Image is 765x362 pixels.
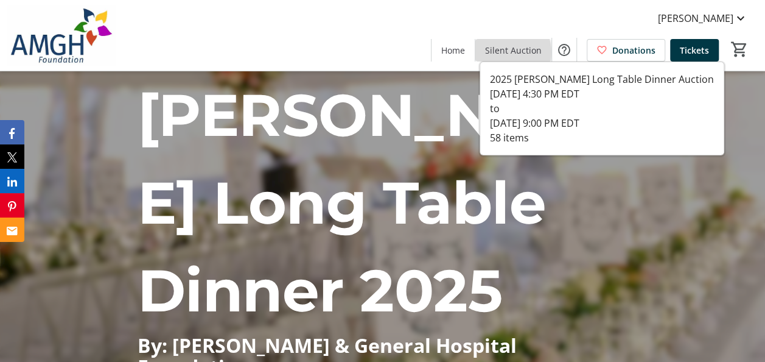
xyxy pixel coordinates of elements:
button: [PERSON_NAME] [648,9,758,28]
span: Donations [612,44,655,57]
div: [DATE] 9:00 PM EDT [490,116,714,130]
div: 58 items [490,130,714,145]
div: [DATE] 4:30 PM EDT [490,87,714,101]
button: Cart [728,38,750,60]
div: 2025 [PERSON_NAME] Long Table Dinner Auction [490,72,714,87]
img: Alexandra Marine & General Hospital Foundation's Logo [7,5,116,66]
span: Silent Auction [485,44,542,57]
a: Tickets [670,39,719,62]
a: Donations [587,39,665,62]
a: Silent Auction [475,39,551,62]
a: Home [431,39,475,62]
span: [PERSON_NAME] Long Table Dinner 2025 [137,79,593,326]
button: Help [552,38,576,62]
span: Tickets [680,44,709,57]
span: [PERSON_NAME] [658,11,733,26]
div: to [490,101,714,116]
span: Home [441,44,465,57]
